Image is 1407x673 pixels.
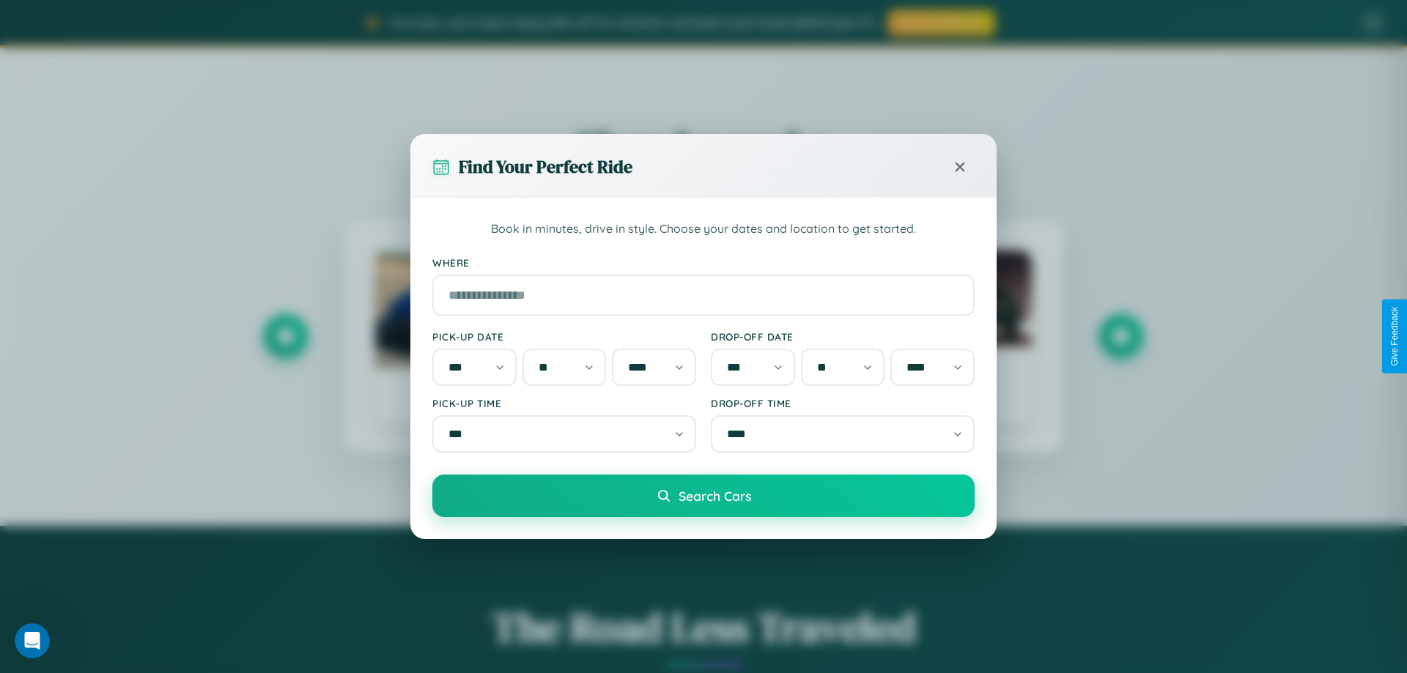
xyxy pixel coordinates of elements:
[432,330,696,343] label: Pick-up Date
[432,256,975,269] label: Where
[679,488,751,504] span: Search Cars
[711,397,975,409] label: Drop-off Time
[432,397,696,409] label: Pick-up Time
[432,475,975,517] button: Search Cars
[459,155,632,179] h3: Find Your Perfect Ride
[711,330,975,343] label: Drop-off Date
[432,220,975,239] p: Book in minutes, drive in style. Choose your dates and location to get started.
